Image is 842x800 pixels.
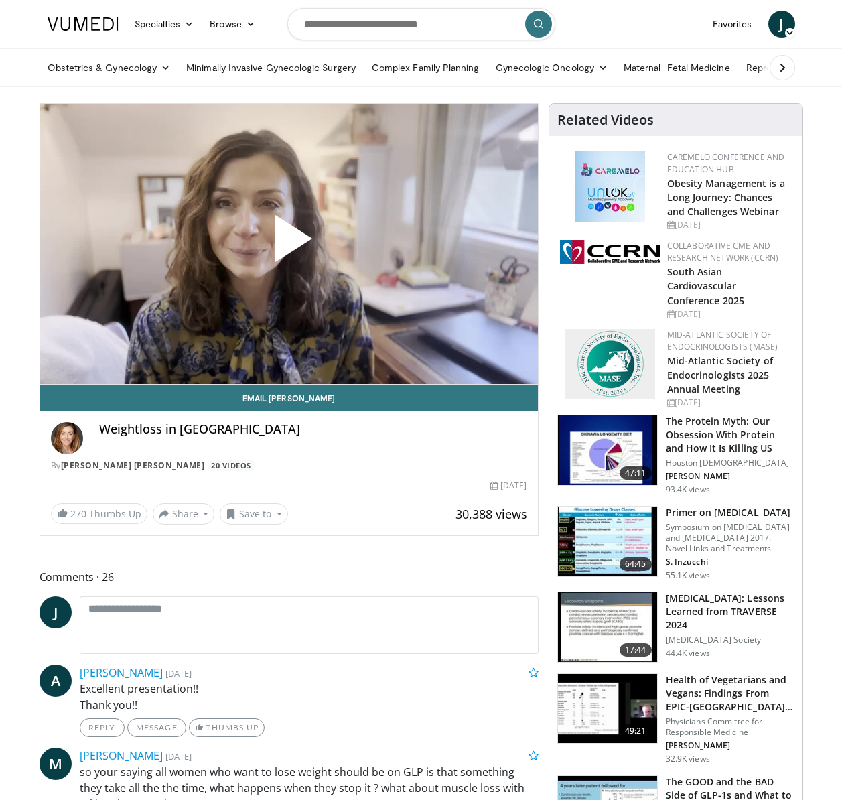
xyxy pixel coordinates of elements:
[575,151,645,222] img: 45df64a9-a6de-482c-8a90-ada250f7980c.png.150x105_q85_autocrop_double_scale_upscale_version-0.2.jpg
[667,151,785,175] a: CaReMeLO Conference and Education Hub
[666,673,794,714] h3: Health of Vegetarians and Vegans: Findings From EPIC-[GEOGRAPHIC_DATA] and Othe…
[202,11,263,38] a: Browse
[666,570,710,581] p: 55.1K views
[666,740,794,751] p: [PERSON_NAME]
[61,460,205,471] a: [PERSON_NAME] [PERSON_NAME]
[178,54,364,81] a: Minimally Invasive Gynecologic Surgery
[455,506,527,522] span: 30,388 views
[80,665,163,680] a: [PERSON_NAME]
[666,458,794,468] p: Houston [DEMOGRAPHIC_DATA]
[557,673,794,764] a: 49:21 Health of Vegetarians and Vegans: Findings From EPIC-[GEOGRAPHIC_DATA] and Othe… Physicians...
[557,415,794,495] a: 47:11 The Protein Myth: Our Obsession With Protein and How It Is Killing US Houston [DEMOGRAPHIC_...
[488,54,616,81] a: Gynecologic Oncology
[558,415,657,485] img: b7b8b05e-5021-418b-a89a-60a270e7cf82.150x105_q85_crop-smart_upscale.jpg
[40,54,179,81] a: Obstetrics & Gynecology
[666,592,794,632] h3: [MEDICAL_DATA]: Lessons Learned from TRAVERSE 2024
[51,503,147,524] a: 270 Thumbs Up
[80,681,539,713] p: Excellent presentation!! Thank you!!
[127,11,202,38] a: Specialties
[189,718,265,737] a: Thumbs Up
[560,240,660,264] img: a04ee3ba-8487-4636-b0fb-5e8d268f3737.png.150x105_q85_autocrop_double_scale_upscale_version-0.2.png
[667,240,779,263] a: Collaborative CME and Research Network (CCRN)
[667,329,778,352] a: Mid-Atlantic Society of Endocrinologists (MASE)
[666,471,794,482] p: [PERSON_NAME]
[70,507,86,520] span: 270
[40,385,538,411] a: Email [PERSON_NAME]
[557,592,794,663] a: 17:44 [MEDICAL_DATA]: Lessons Learned from TRAVERSE 2024 [MEDICAL_DATA] Society 44.4K views
[51,460,527,472] div: By
[220,503,288,525] button: Save to
[99,422,527,437] h4: Weightloss in [GEOGRAPHIC_DATA]
[666,716,794,738] p: Physicians Committee for Responsible Medicine
[666,557,794,568] p: S. Inzucchi
[51,422,83,454] img: Avatar
[168,178,409,310] button: Play Video
[40,665,72,697] a: A
[666,506,794,519] h3: Primer on [MEDICAL_DATA]
[667,219,792,231] div: [DATE]
[558,507,657,576] img: 022d2313-3eaa-4549-99ac-ae6801cd1fdc.150x105_q85_crop-smart_upscale.jpg
[666,484,710,495] p: 93.4K views
[620,724,652,738] span: 49:21
[666,522,794,554] p: Symposium on [MEDICAL_DATA] and [MEDICAL_DATA] 2017: Novel Links and Treatments
[153,503,215,525] button: Share
[666,754,710,764] p: 32.9K views
[364,54,488,81] a: Complex Family Planning
[557,506,794,581] a: 64:45 Primer on [MEDICAL_DATA] Symposium on [MEDICAL_DATA] and [MEDICAL_DATA] 2017: Novel Links a...
[127,718,186,737] a: Message
[667,177,785,218] a: Obesity Management is a Long Journey: Chances and Challenges Webinar
[557,112,654,128] h4: Related Videos
[620,643,652,657] span: 17:44
[207,460,256,471] a: 20 Videos
[666,415,794,455] h3: The Protein Myth: Our Obsession With Protein and How It Is Killing US
[667,354,773,395] a: Mid-Atlantic Society of Endocrinologists 2025 Annual Meeting
[667,308,792,320] div: [DATE]
[165,667,192,679] small: [DATE]
[620,466,652,480] span: 47:11
[287,8,555,40] input: Search topics, interventions
[565,329,655,399] img: f382488c-070d-4809-84b7-f09b370f5972.png.150x105_q85_autocrop_double_scale_upscale_version-0.2.png
[667,265,745,306] a: South Asian Cardiovascular Conference 2025
[558,592,657,662] img: 1317c62a-2f0d-4360-bee0-b1bff80fed3c.150x105_q85_crop-smart_upscale.jpg
[490,480,527,492] div: [DATE]
[48,17,119,31] img: VuMedi Logo
[768,11,795,38] a: J
[667,397,792,409] div: [DATE]
[165,750,192,762] small: [DATE]
[666,635,794,645] p: [MEDICAL_DATA] Society
[40,748,72,780] a: M
[80,718,125,737] a: Reply
[40,596,72,628] a: J
[40,568,539,586] span: Comments 26
[705,11,760,38] a: Favorites
[666,648,710,659] p: 44.4K views
[80,748,163,763] a: [PERSON_NAME]
[558,674,657,744] img: 606f2b51-b844-428b-aa21-8c0c72d5a896.150x105_q85_crop-smart_upscale.jpg
[40,104,538,385] video-js: Video Player
[616,54,738,81] a: Maternal–Fetal Medicine
[620,557,652,571] span: 64:45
